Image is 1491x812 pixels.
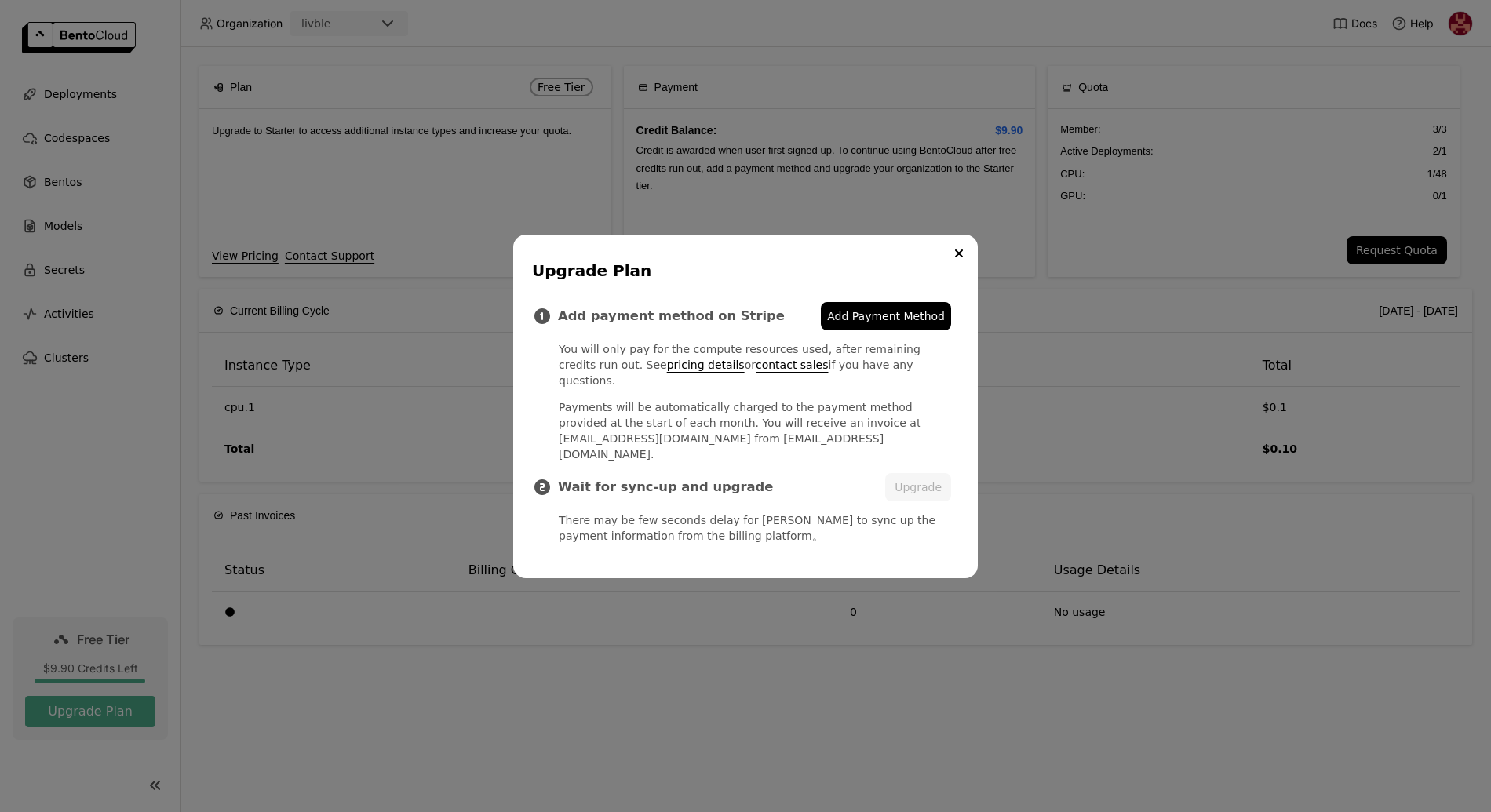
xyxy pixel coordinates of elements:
div: dialog [513,235,978,578]
button: Upgrade [885,473,951,501]
a: pricing details [667,359,745,371]
span: Add Payment Method [827,308,945,324]
h3: Wait for sync-up and upgrade [558,479,885,495]
a: Add Payment Method [821,302,951,330]
div: Upgrade Plan [532,260,953,282]
p: Payments will be automatically charged to the payment method provided at the start of each month.... [559,399,951,462]
button: Close [950,244,968,263]
h3: Add payment method on Stripe [558,308,821,324]
p: You will only pay for the compute resources used, after remaining credits run out. See or if you ... [559,341,951,388]
a: contact sales [756,359,829,371]
p: There may be few seconds delay for [PERSON_NAME] to sync up the payment information from the bill... [559,512,951,544]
